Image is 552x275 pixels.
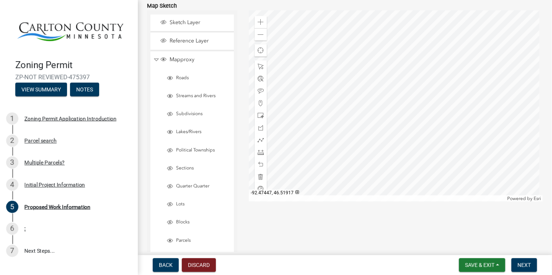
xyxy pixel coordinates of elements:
[174,75,230,81] span: Roads
[6,201,18,213] div: 5
[15,73,122,81] span: ZP-NOT REVIEWED-475397
[168,56,231,63] span: Mapproxy
[168,19,231,26] span: Sketch Layer
[15,60,132,71] h4: Zoning Permit
[174,93,230,99] span: Streams and Rivers
[70,83,99,96] button: Notes
[15,8,126,52] img: Carlton County, Minnesota
[24,116,116,121] div: Zoning Permit Application Introduction
[174,219,230,225] span: Blocks
[157,88,233,105] li: Streams and Rivers
[166,147,230,155] div: Political Townships
[157,233,233,250] li: Parcels
[174,111,230,117] span: Subdivisions
[459,258,505,272] button: Save & Exit
[166,75,230,83] div: Roads
[534,196,541,201] a: Esri
[150,15,234,32] li: Sketch Layer
[511,258,537,272] button: Next
[174,147,230,153] span: Political Townships
[166,183,230,191] div: Quarter Quarter
[174,238,230,244] span: Parcels
[255,16,267,28] div: Zoom in
[465,262,495,268] span: Save & Exit
[159,37,231,45] div: Reference Layer
[166,238,230,245] div: Parcels
[147,3,177,9] label: Map Sketch
[6,245,18,257] div: 7
[157,179,233,195] li: Quarter Quarter
[70,87,99,93] wm-modal-confirm: Notes
[24,160,65,165] div: Multiple Parcels?
[157,106,233,123] li: Subdivisions
[15,83,67,96] button: View Summary
[150,33,234,50] li: Reference Layer
[166,165,230,173] div: Sections
[166,219,230,227] div: Blocks
[505,195,543,202] div: Powered by
[166,93,230,101] div: Streams and Rivers
[157,143,233,159] li: Political Townships
[159,262,173,268] span: Back
[157,161,233,177] li: Sections
[24,226,26,231] div: :
[15,87,67,93] wm-modal-confirm: Summary
[6,223,18,235] div: 6
[157,251,233,268] li: Parcel Numbers
[182,258,216,272] button: Discard
[255,28,267,41] div: Zoom out
[174,165,230,171] span: Sections
[174,201,230,207] span: Lots
[159,56,231,64] div: Mapproxy
[166,201,230,209] div: Lots
[159,19,231,27] div: Sketch Layer
[6,156,18,169] div: 3
[153,258,179,272] button: Back
[24,138,57,143] div: Parcel search
[6,179,18,191] div: 4
[174,129,230,135] span: Lakes/Rivers
[166,111,230,119] div: Subdivisions
[174,183,230,189] span: Quarter Quarter
[518,262,531,268] span: Next
[166,129,230,137] div: Lakes/Rivers
[157,70,233,87] li: Roads
[6,112,18,125] div: 1
[255,44,267,57] div: Find my location
[24,204,90,210] div: Proposed Work Information
[168,37,231,44] span: Reference Layer
[6,135,18,147] div: 2
[157,215,233,231] li: Blocks
[157,197,233,213] li: Lots
[154,56,159,63] span: Collapse
[157,124,233,141] li: Lakes/Rivers
[24,182,85,187] div: Initial Project Information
